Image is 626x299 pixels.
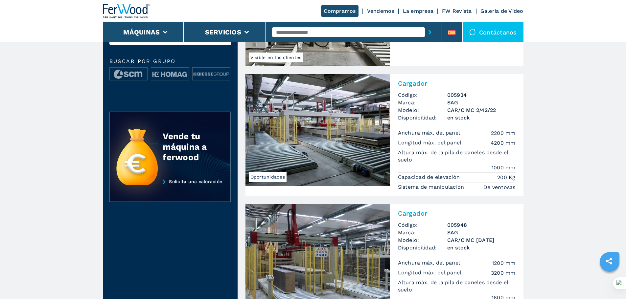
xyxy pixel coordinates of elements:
[151,68,189,81] img: image
[447,106,516,114] h3: CAR/C MC 2/42/22
[398,99,447,106] span: Marca:
[403,8,434,14] a: La empresa
[469,29,476,35] img: Contáctanos
[398,79,516,87] h2: Cargador
[249,172,287,182] span: Oportunidades
[398,229,447,236] span: Marca:
[398,183,466,191] p: Sistema de manipulación
[447,221,516,229] h3: 005948
[245,74,523,196] a: Cargador SAG CAR/C MC 2/42/22OportunidadesCargadorCódigo:005934Marca:SAGModelo:CAR/C MC 2/42/22Di...
[123,28,160,36] button: Máquinas
[447,99,516,106] h3: SAG
[398,174,462,181] p: Capacidad de elevación
[398,279,516,294] p: Altura máx. de la pila de paneles desde el suelo
[491,129,516,137] em: 2200 mm
[491,139,516,147] em: 4200 mm
[398,259,462,267] p: Anchura máx. del panel
[367,8,394,14] a: Vendemos
[463,22,523,42] div: Contáctanos
[398,269,463,276] p: Longitud máx. del panel
[398,91,447,99] span: Código:
[398,244,447,251] span: Disponibilidad:
[110,68,147,81] img: image
[398,114,447,121] span: Disponibilidad:
[193,68,230,81] img: image
[398,209,516,217] h2: Cargador
[398,139,463,146] p: Longitud máx. del panel
[109,179,231,203] a: Solicita una valoración
[497,174,516,181] em: 200 Kg
[249,53,303,62] span: Visible en los clientes
[483,183,516,191] em: De ventosas
[480,8,523,14] a: Galeria de Video
[425,25,435,40] button: submit-button
[109,59,231,64] span: Buscar por grupo
[447,244,516,251] span: en stock
[442,8,472,14] a: FW Revista
[245,74,390,186] img: Cargador SAG CAR/C MC 2/42/22
[398,221,447,229] span: Código:
[447,114,516,121] span: en stock
[601,253,617,269] a: sharethis
[492,164,516,171] em: 1000 mm
[205,28,241,36] button: Servicios
[321,5,358,17] a: Compramos
[398,236,447,244] span: Modelo:
[447,91,516,99] h3: 005934
[398,149,516,164] p: Altura máx. de la pila de paneles desde el suelo
[398,106,447,114] span: Modelo:
[492,259,516,267] em: 1200 mm
[163,131,217,162] div: Vende tu máquina a ferwood
[447,236,516,244] h3: CAR/C MC [DATE]
[398,129,462,137] p: Anchura máx. del panel
[598,269,621,294] iframe: Chat
[491,269,516,277] em: 3200 mm
[447,229,516,236] h3: SAG
[103,4,150,18] img: Ferwood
